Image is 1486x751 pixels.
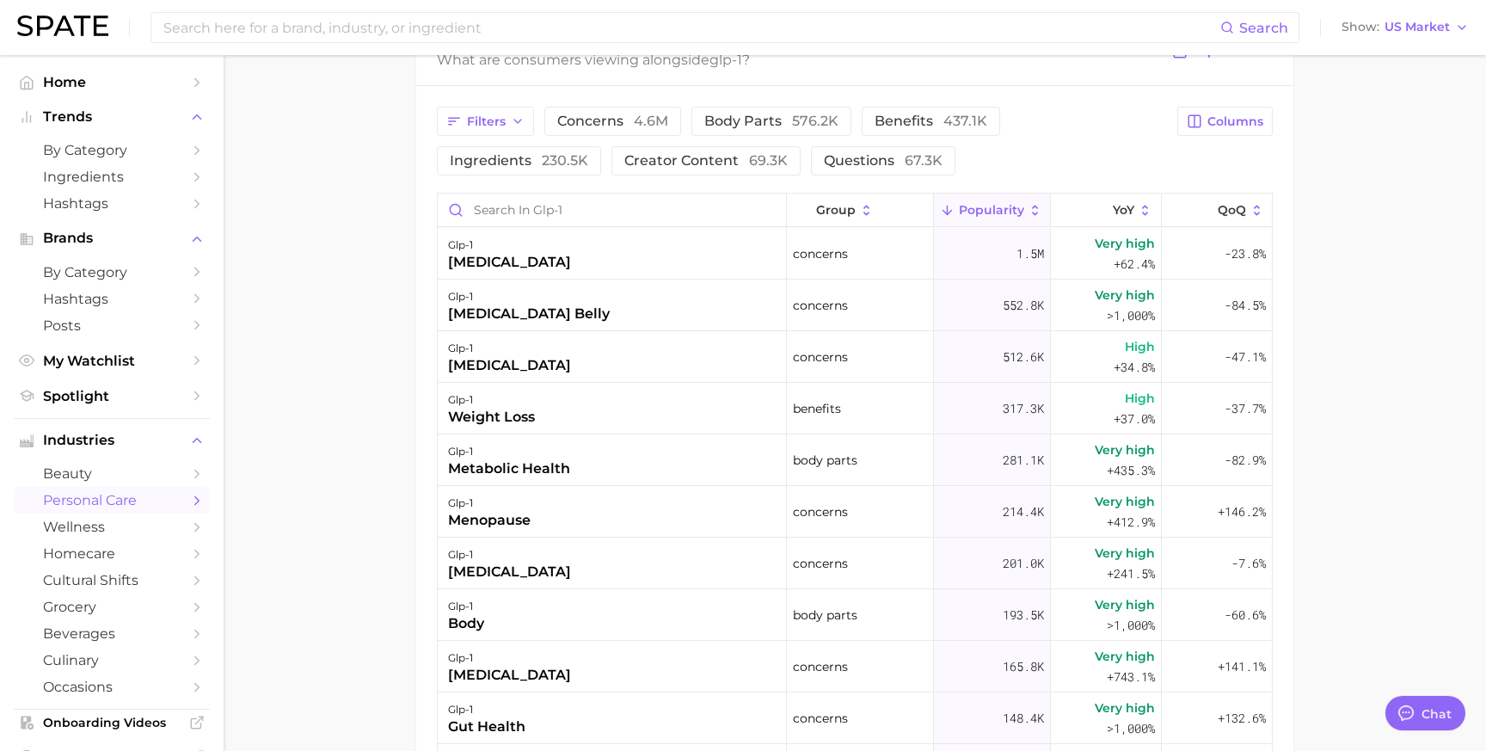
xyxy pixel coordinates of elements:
[14,190,210,217] a: Hashtags
[438,331,1272,383] button: glp-1[MEDICAL_DATA]concerns512.6kHigh+34.8%-47.1%
[1342,22,1379,32] span: Show
[448,562,571,582] div: [MEDICAL_DATA]
[793,243,848,264] span: concerns
[43,433,181,448] span: Industries
[43,353,181,369] span: My Watchlist
[793,553,848,574] span: concerns
[43,291,181,307] span: Hashtags
[448,235,571,255] div: glp-1
[793,398,841,419] span: benefits
[816,203,856,217] span: group
[1207,114,1263,129] span: Columns
[448,338,571,359] div: glp-1
[1107,563,1155,584] span: +241.5%
[14,348,210,374] a: My Watchlist
[438,228,1272,280] button: glp-1[MEDICAL_DATA]concerns1.5mVery high+62.4%-23.8%
[1107,460,1155,481] span: +435.3%
[824,154,943,168] span: questions
[448,355,571,376] div: [MEDICAL_DATA]
[1162,194,1272,227] button: QoQ
[43,195,181,212] span: Hashtags
[1095,491,1155,512] span: Very high
[14,620,210,647] a: beverages
[14,567,210,594] a: cultural shifts
[448,545,571,565] div: glp-1
[14,674,210,700] a: occasions
[43,388,181,404] span: Spotlight
[934,194,1051,227] button: Popularity
[1003,295,1044,316] span: 552.8k
[438,641,1272,693] button: glp-1[MEDICAL_DATA]concerns165.8kVery high+743.1%+141.1%
[1016,243,1044,264] span: 1.5m
[438,280,1272,331] button: glp-1[MEDICAL_DATA] bellyconcerns552.8kVery high>1,000%-84.5%
[438,538,1272,589] button: glp-1[MEDICAL_DATA]concerns201.0kVery high+241.5%-7.6%
[43,625,181,642] span: beverages
[792,113,838,129] span: 576.2k
[14,312,210,339] a: Posts
[1051,194,1162,227] button: YoY
[448,407,535,428] div: weight loss
[437,48,1159,71] div: What are consumers viewing alongside ?
[14,259,210,286] a: by Category
[1095,594,1155,615] span: Very high
[1231,553,1266,574] span: -7.6%
[14,540,210,567] a: homecare
[448,286,610,307] div: glp-1
[793,502,848,522] span: concerns
[14,383,210,409] a: Spotlight
[448,665,571,686] div: [MEDICAL_DATA]
[959,203,1024,217] span: Popularity
[1107,307,1155,323] span: >1,000%
[14,137,210,163] a: by Category
[43,572,181,588] span: cultural shifts
[1095,543,1155,563] span: Very high
[542,152,588,169] span: 230.5k
[448,252,571,273] div: [MEDICAL_DATA]
[704,114,838,128] span: body parts
[448,390,535,410] div: glp-1
[14,428,210,453] button: Industries
[438,486,1272,538] button: glp-1menopauseconcerns214.4kVery high+412.9%+146.2%
[1095,440,1155,460] span: Very high
[448,717,525,737] div: gut health
[43,142,181,158] span: by Category
[43,679,181,695] span: occasions
[43,599,181,615] span: grocery
[634,113,668,129] span: 4.6m
[43,545,181,562] span: homecare
[14,69,210,95] a: Home
[1107,617,1155,633] span: >1,000%
[1337,16,1473,39] button: ShowUS Market
[1107,512,1155,532] span: +412.9%
[1125,388,1155,409] span: High
[875,114,987,128] span: benefits
[43,465,181,482] span: beauty
[14,286,210,312] a: Hashtags
[624,154,788,168] span: creator content
[448,459,570,479] div: metabolic health
[1003,398,1044,419] span: 317.3k
[1218,656,1266,677] span: +141.1%
[43,715,181,730] span: Onboarding Videos
[448,304,610,324] div: [MEDICAL_DATA] belly
[1114,254,1155,274] span: +62.4%
[43,109,181,125] span: Trends
[448,699,525,720] div: glp-1
[1225,398,1266,419] span: -37.7%
[14,163,210,190] a: Ingredients
[448,441,570,462] div: glp-1
[448,648,571,668] div: glp-1
[17,15,108,36] img: SPATE
[1177,107,1273,136] button: Columns
[1218,203,1246,217] span: QoQ
[557,114,668,128] span: concerns
[43,317,181,334] span: Posts
[43,652,181,668] span: culinary
[1095,285,1155,305] span: Very high
[438,434,1272,486] button: glp-1metabolic healthbody parts281.1kVery high+435.3%-82.9%
[43,231,181,246] span: Brands
[448,510,531,531] div: menopause
[793,708,848,729] span: concerns
[1003,553,1044,574] span: 201.0k
[943,113,987,129] span: 437.1k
